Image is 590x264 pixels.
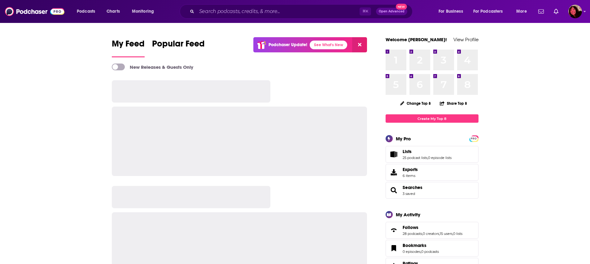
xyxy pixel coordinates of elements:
a: 25 podcast lists [403,156,427,160]
input: Search podcasts, credits, & more... [197,7,360,16]
span: Podcasts [77,7,95,16]
span: Follows [386,222,479,239]
span: Exports [388,168,400,177]
a: PRO [470,136,478,141]
a: Show notifications dropdown [551,6,561,17]
span: Bookmarks [403,243,426,248]
a: 0 episodes [403,249,421,254]
span: Exports [403,167,418,172]
span: Lists [403,149,412,154]
span: Popular Feed [152,38,205,53]
span: Monitoring [132,7,154,16]
a: 3 saved [403,191,415,196]
a: Create My Top 8 [386,114,479,123]
a: Welcome [PERSON_NAME]! [386,37,447,42]
button: open menu [512,7,535,16]
span: , [427,156,428,160]
a: Exports [386,164,479,181]
a: 28 podcasts [403,231,422,236]
a: Lists [403,149,452,154]
span: My Feed [112,38,145,53]
a: Searches [388,186,400,195]
a: Follows [403,225,462,230]
span: Bookmarks [386,240,479,257]
span: More [516,7,527,16]
a: 0 episode lists [428,156,452,160]
button: open menu [128,7,162,16]
span: For Podcasters [473,7,503,16]
button: open menu [469,7,512,16]
span: Open Advanced [379,10,404,13]
a: View Profile [453,37,479,42]
a: Bookmarks [388,244,400,253]
button: Share Top 8 [439,97,467,109]
span: Searches [386,182,479,199]
a: Charts [103,7,124,16]
span: Logged in as Kathryn-Musilek [568,5,582,18]
span: Follows [403,225,418,230]
a: Show notifications dropdown [536,6,546,17]
span: ⌘ K [360,7,371,15]
a: Lists [388,150,400,159]
a: Bookmarks [403,243,439,248]
button: open menu [72,7,103,16]
span: , [452,231,453,236]
button: Change Top 8 [396,99,435,107]
a: 0 podcasts [421,249,439,254]
button: Show profile menu [568,5,582,18]
div: Search podcasts, credits, & more... [186,4,418,19]
div: My Pro [396,136,411,142]
a: New Releases & Guests Only [112,64,193,70]
p: Podchaser Update! [269,42,307,47]
a: 0 creators [423,231,439,236]
a: Searches [403,185,422,190]
a: See What's New [310,41,347,49]
div: My Activity [396,212,420,218]
a: Popular Feed [152,38,205,57]
span: New [396,4,407,10]
button: open menu [434,7,471,16]
a: Follows [388,226,400,235]
a: 15 users [440,231,452,236]
img: User Profile [568,5,582,18]
span: 6 items [403,174,418,178]
span: , [421,249,421,254]
span: Lists [386,146,479,163]
img: Podchaser - Follow, Share and Rate Podcasts [5,6,64,17]
button: Open AdvancedNew [376,8,407,15]
span: For Business [439,7,463,16]
a: 0 lists [453,231,462,236]
span: Charts [107,7,120,16]
a: My Feed [112,38,145,57]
